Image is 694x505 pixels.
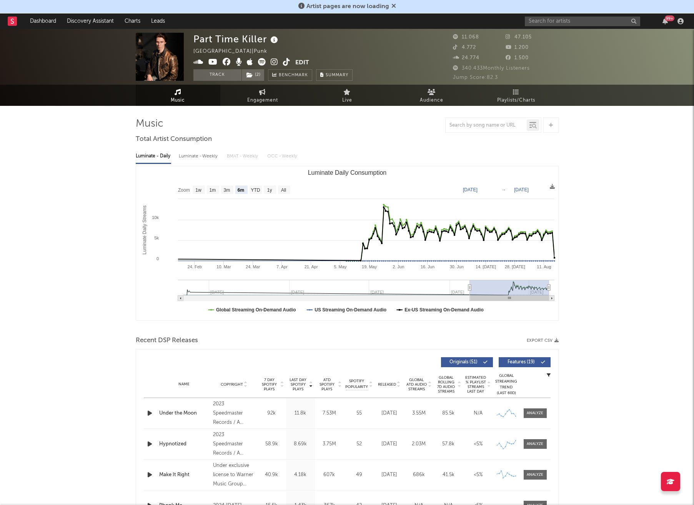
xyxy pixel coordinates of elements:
[247,96,278,105] span: Engagement
[288,440,313,448] div: 8.69k
[317,410,342,417] div: 7.53M
[268,69,312,81] a: Benchmark
[119,13,146,29] a: Charts
[152,215,159,220] text: 10k
[213,430,255,458] div: 2023 Speedmaster Records / A Million / Groove Attack
[420,96,443,105] span: Audience
[436,471,461,479] div: 41.5k
[665,15,674,21] div: 99 +
[421,264,434,269] text: 16. Jun
[159,471,210,479] a: Make It Right
[495,373,518,396] div: Global Streaming Trend (Last 60D)
[281,187,286,193] text: All
[223,187,230,193] text: 3m
[216,264,231,269] text: 10. Mar
[259,378,280,391] span: 7 Day Spotify Plays
[136,166,558,320] svg: Luminate Daily Consumption
[406,378,427,391] span: Global ATD Audio Streams
[142,206,147,254] text: Luminate Daily Streams
[453,35,479,40] span: 11.068
[178,187,190,193] text: Zoom
[259,440,284,448] div: 58.9k
[213,400,255,427] div: 2023 Speedmaster Records / A Million / Groove Attack
[154,236,159,240] text: 5k
[241,69,265,81] span: ( 2 )
[193,33,280,45] div: Part Time Killer
[220,85,305,106] a: Engagement
[345,378,368,390] span: Spotify Popularity
[378,382,396,387] span: Released
[446,360,481,365] span: Originals ( 51 )
[453,55,479,60] span: 24.774
[376,440,402,448] div: [DATE]
[499,357,551,367] button: Features(19)
[159,381,210,387] div: Name
[506,55,529,60] span: 1.500
[506,45,529,50] span: 1.200
[159,410,210,417] a: Under the Moon
[453,66,530,71] span: 340.433 Monthly Listeners
[159,440,210,448] div: Hypnotized
[276,264,288,269] text: 7. Apr
[295,58,309,68] button: Edit
[441,357,493,367] button: Originals(51)
[506,35,532,40] span: 47.105
[346,471,373,479] div: 49
[465,410,491,417] div: N/A
[376,471,402,479] div: [DATE]
[504,264,525,269] text: 28. [DATE]
[501,187,506,192] text: →
[346,410,373,417] div: 55
[342,96,352,105] span: Live
[136,135,212,144] span: Total Artist Consumption
[453,45,476,50] span: 4.772
[242,69,264,81] button: (2)
[404,307,484,313] text: Ex-US Streaming On-Demand Audio
[305,85,389,106] a: Live
[156,256,158,261] text: 0
[393,264,404,269] text: 2. Jun
[537,264,551,269] text: 11. Aug
[288,410,313,417] div: 11.8k
[259,471,284,479] div: 40.9k
[436,410,461,417] div: 85.5k
[316,69,353,81] button: Summary
[317,378,337,391] span: ATD Spotify Plays
[334,264,347,269] text: 5. May
[288,378,308,391] span: Last Day Spotify Plays
[465,440,491,448] div: <5%
[525,17,640,26] input: Search for artists
[62,13,119,29] a: Discovery Assistant
[304,264,318,269] text: 21. Apr
[346,440,373,448] div: 52
[25,13,62,29] a: Dashboard
[308,169,386,176] text: Luminate Daily Consumption
[306,3,389,10] span: Artist pages are now loading
[221,382,243,387] span: Copyright
[465,471,491,479] div: <5%
[279,71,308,80] span: Benchmark
[504,360,539,365] span: Features ( 19 )
[497,96,535,105] span: Playlists/Charts
[259,410,284,417] div: 92k
[317,471,342,479] div: 607k
[193,47,276,56] div: [GEOGRAPHIC_DATA] | Punk
[446,122,527,129] input: Search by song name or URL
[662,18,668,24] button: 99+
[476,264,496,269] text: 14. [DATE]
[465,375,486,394] span: Estimated % Playlist Streams Last Day
[362,264,377,269] text: 19. May
[389,85,474,106] a: Audience
[406,471,432,479] div: 686k
[195,187,201,193] text: 1w
[436,375,457,394] span: Global Rolling 7D Audio Streams
[171,96,185,105] span: Music
[317,440,342,448] div: 3.75M
[391,3,396,10] span: Dismiss
[251,187,260,193] text: YTD
[453,75,498,80] span: Jump Score: 82.3
[146,13,170,29] a: Leads
[209,187,216,193] text: 1m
